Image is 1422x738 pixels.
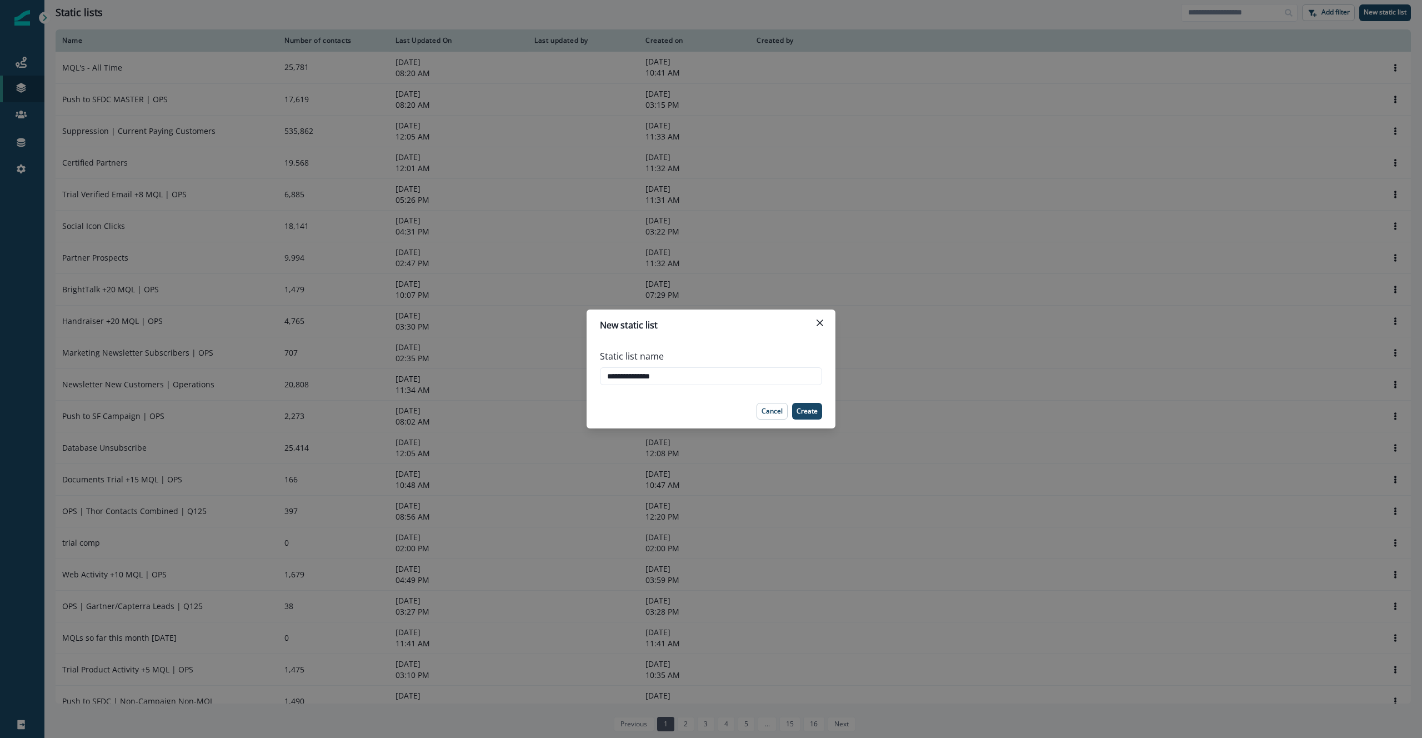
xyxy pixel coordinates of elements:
p: New static list [600,318,658,332]
button: Cancel [757,403,788,420]
p: Create [797,407,818,415]
p: Cancel [762,407,783,415]
button: Close [811,314,829,332]
button: Create [792,403,822,420]
p: Static list name [600,350,664,363]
